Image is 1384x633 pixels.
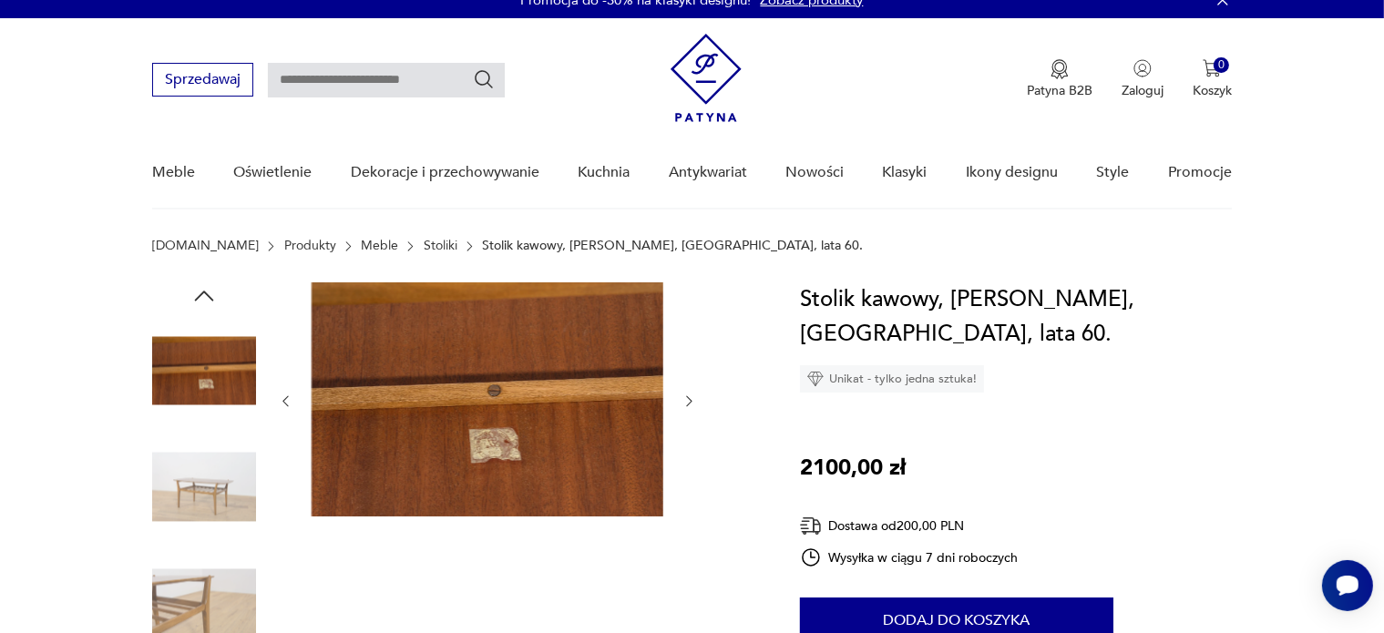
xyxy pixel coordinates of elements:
a: Oświetlenie [234,138,313,208]
a: Meble [152,138,195,208]
div: 0 [1214,57,1229,73]
iframe: Smartsupp widget button [1322,560,1373,611]
a: Antykwariat [669,138,747,208]
a: Ikony designu [966,138,1058,208]
div: Unikat - tylko jedna sztuka! [800,365,984,393]
button: Patyna B2B [1027,59,1092,99]
a: Meble [361,239,398,253]
a: Style [1096,138,1129,208]
p: Koszyk [1193,82,1232,99]
img: Zdjęcie produktu Stolik kawowy, Nathan, Wielka Brytania, lata 60. [152,319,256,423]
a: Stoliki [424,239,457,253]
p: Zaloguj [1122,82,1164,99]
img: Zdjęcie produktu Stolik kawowy, Nathan, Wielka Brytania, lata 60. [152,435,256,539]
a: [DOMAIN_NAME] [152,239,259,253]
a: Dekoracje i przechowywanie [351,138,539,208]
a: Sprzedawaj [152,75,253,87]
img: Patyna - sklep z meblami i dekoracjami vintage [671,34,742,122]
a: Klasyki [883,138,928,208]
a: Promocje [1168,138,1232,208]
div: Dostawa od 200,00 PLN [800,515,1019,537]
img: Ikona koszyka [1203,59,1221,77]
a: Ikona medaluPatyna B2B [1027,59,1092,99]
img: Ikona diamentu [807,371,824,387]
button: Sprzedawaj [152,63,253,97]
button: Szukaj [473,68,495,90]
p: Stolik kawowy, [PERSON_NAME], [GEOGRAPHIC_DATA], lata 60. [482,239,863,253]
img: Ikona dostawy [800,515,822,537]
p: Patyna B2B [1027,82,1092,99]
a: Kuchnia [578,138,630,208]
button: 0Koszyk [1193,59,1232,99]
img: Ikona medalu [1051,59,1069,79]
div: Wysyłka w ciągu 7 dni roboczych [800,546,1019,568]
img: Zdjęcie produktu Stolik kawowy, Nathan, Wielka Brytania, lata 60. [312,282,663,516]
button: Zaloguj [1122,59,1164,99]
img: Ikonka użytkownika [1133,59,1152,77]
a: Nowości [785,138,844,208]
a: Produkty [284,239,336,253]
h1: Stolik kawowy, [PERSON_NAME], [GEOGRAPHIC_DATA], lata 60. [800,282,1232,352]
p: 2100,00 zł [800,451,906,485]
